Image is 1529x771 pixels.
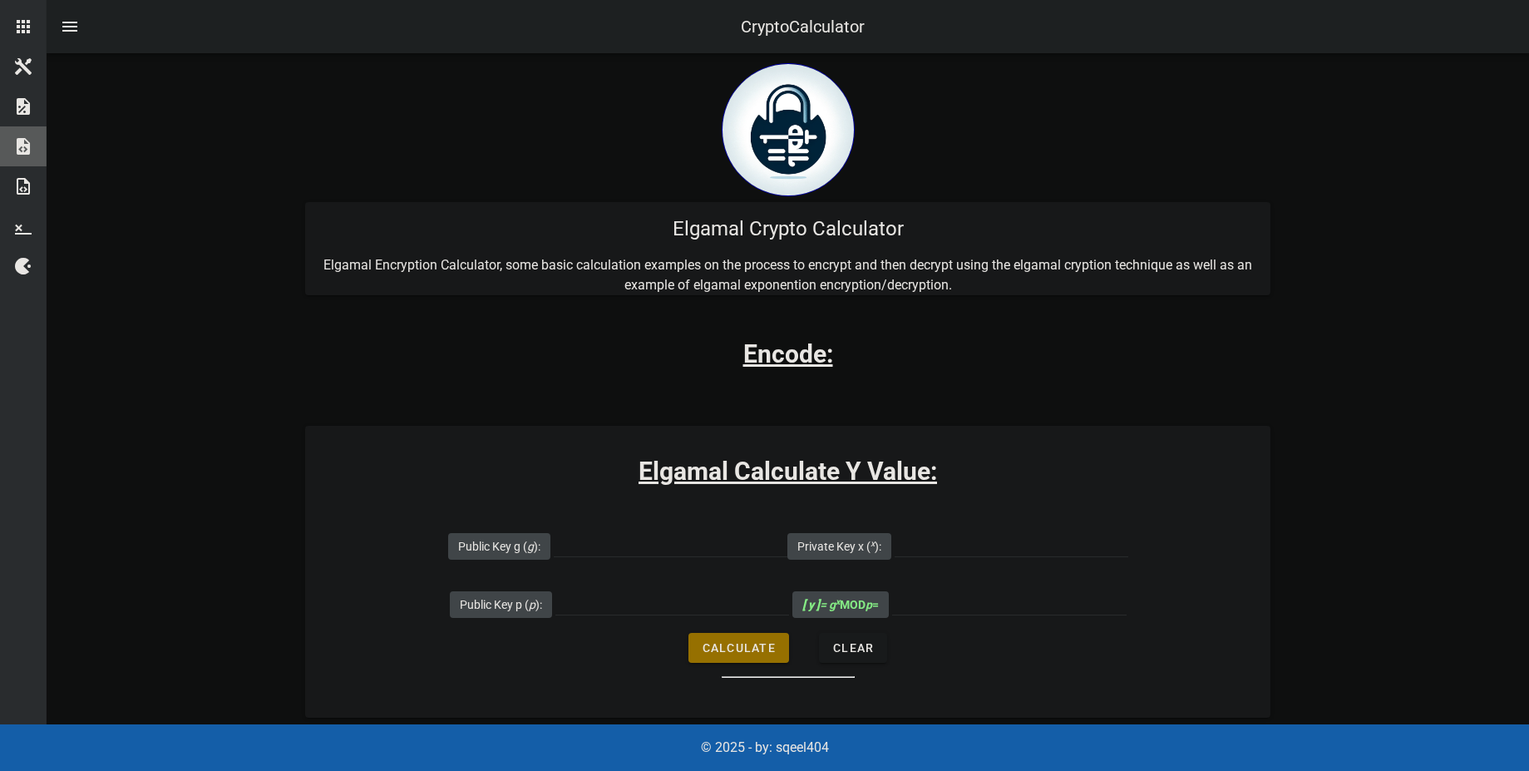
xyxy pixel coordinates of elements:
i: g [527,540,534,553]
span: Clear [832,641,874,655]
label: Private Key x ( ): [797,538,881,555]
span: Calculate [702,641,776,655]
h3: Elgamal Calculate Y Value: [305,452,1270,490]
div: CryptoCalculator [741,14,865,39]
img: encryption logo [722,63,855,196]
i: p [866,598,872,611]
i: = g [802,598,840,611]
i: p [529,598,535,611]
span: MOD = [802,598,879,611]
button: nav-menu-toggle [50,7,90,47]
a: home [722,184,855,200]
b: [ y ] [802,598,820,611]
span: © 2025 - by: sqeel404 [701,739,829,755]
button: Calculate [688,633,789,663]
sup: x [836,596,840,607]
p: Elgamal Encryption Calculator, some basic calculation examples on the process to encrypt and then... [305,255,1270,295]
h3: Encode: [743,335,833,373]
label: Public Key g ( ): [458,538,540,555]
button: Clear [819,633,887,663]
div: Elgamal Crypto Calculator [305,202,1270,255]
sup: x [871,538,875,549]
label: Public Key p ( ): [460,596,542,613]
